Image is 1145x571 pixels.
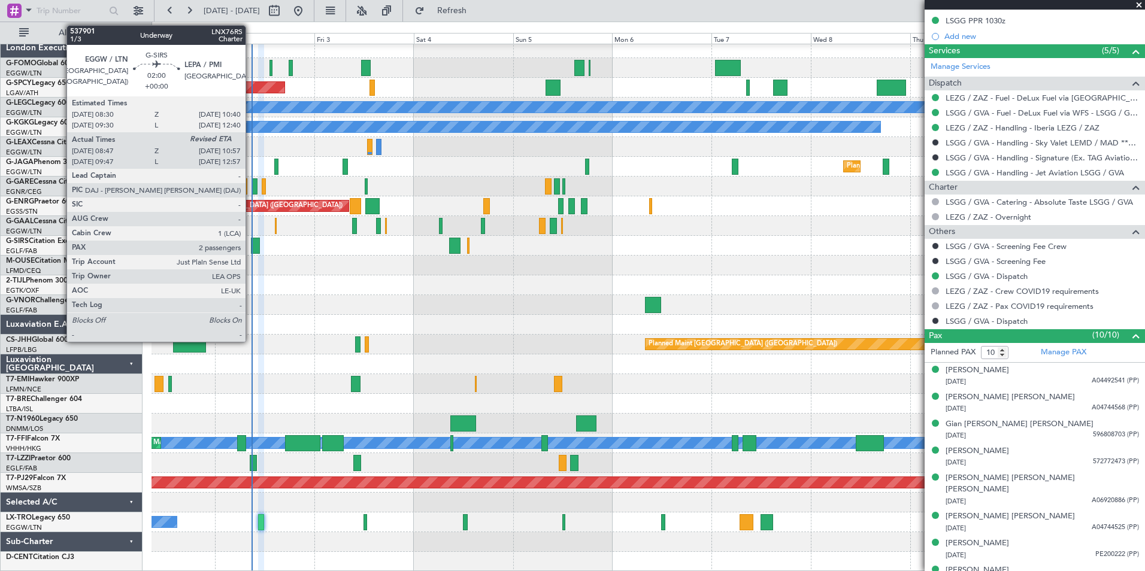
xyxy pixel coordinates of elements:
[6,376,79,383] a: T7-EMIHawker 900XP
[6,207,38,216] a: EGSS/STN
[1092,403,1139,413] span: A04744568 (PP)
[946,93,1139,103] a: LEZG / ZAZ - Fuel - DeLux Fuel via [GEOGRAPHIC_DATA] / ZAZ
[6,218,34,225] span: G-GAAL
[6,187,42,196] a: EGNR/CEG
[215,33,314,44] div: Thu 2
[6,168,42,177] a: EGGW/LTN
[6,60,77,67] a: G-FOMOGlobal 6000
[6,514,32,521] span: LX-TRO
[946,365,1009,376] div: [PERSON_NAME]
[847,157,1035,175] div: Planned Maint [GEOGRAPHIC_DATA] ([GEOGRAPHIC_DATA])
[13,23,130,42] button: All Aircraft
[1093,457,1139,467] span: 572772473 (PP)
[6,198,74,205] a: G-ENRGPraetor 600
[6,80,32,87] span: G-SPCY
[946,431,966,440] span: [DATE]
[6,336,72,344] a: CS-JHHGlobal 6000
[946,108,1139,118] a: LSGG / GVA - Fuel - DeLux Fuel via WFS - LSGG / GVA
[711,33,811,44] div: Tue 7
[6,523,42,532] a: EGGW/LTN
[946,404,966,413] span: [DATE]
[946,445,1009,457] div: [PERSON_NAME]
[929,44,960,58] span: Services
[946,256,1046,266] a: LSGG / GVA - Screening Fee
[946,301,1093,311] a: LEZG / ZAZ - Pax COVID19 requirements
[811,33,910,44] div: Wed 8
[931,61,990,73] a: Manage Services
[6,385,41,394] a: LFMN/NCE
[946,511,1075,523] div: [PERSON_NAME] [PERSON_NAME]
[946,537,1009,549] div: [PERSON_NAME]
[6,336,32,344] span: CS-JHH
[6,119,72,126] a: G-KGKGLegacy 600
[946,418,1093,430] div: Gian [PERSON_NAME] [PERSON_NAME]
[946,458,966,467] span: [DATE]
[946,524,966,533] span: [DATE]
[6,139,98,146] a: G-LEAXCessna Citation XLS
[6,139,32,146] span: G-LEAX
[946,391,1075,403] div: [PERSON_NAME] [PERSON_NAME]
[6,277,26,284] span: 2-TIJL
[6,257,93,265] a: M-OUSECitation Mustang
[929,329,942,343] span: Pax
[6,99,70,107] a: G-LEGCLegacy 600
[6,89,38,98] a: LGAV/ATH
[6,475,66,482] a: T7-PJ29Falcon 7X
[946,472,1139,496] div: [PERSON_NAME] [PERSON_NAME] [PERSON_NAME]
[6,119,34,126] span: G-KGKG
[946,286,1099,296] a: LEZG / ZAZ - Crew COVID19 requirements
[6,455,31,462] span: T7-LZZI
[6,108,42,117] a: EGGW/LTN
[946,497,966,506] span: [DATE]
[929,225,955,239] span: Others
[154,197,343,215] div: Planned Maint [GEOGRAPHIC_DATA] ([GEOGRAPHIC_DATA])
[513,33,613,44] div: Sun 5
[6,306,37,315] a: EGLF/FAB
[6,297,87,304] a: G-VNORChallenger 650
[946,138,1139,148] a: LSGG / GVA - Handling - Sky Valet LEMD / MAD **MY HANDLING**
[929,181,958,195] span: Charter
[1092,329,1119,341] span: (10/10)
[6,218,105,225] a: G-GAALCessna Citation XLS+
[946,241,1067,251] a: LSGG / GVA - Screening Fee Crew
[6,484,41,493] a: WMSA/SZB
[6,266,41,275] a: LFMD/CEQ
[612,33,711,44] div: Mon 6
[37,2,105,20] input: Trip Number
[6,198,34,205] span: G-ENRG
[946,212,1031,222] a: LEZG / ZAZ - Overnight
[427,7,477,15] span: Refresh
[31,29,126,37] span: All Aircraft
[6,435,27,442] span: T7-FFI
[946,551,966,560] span: [DATE]
[6,424,43,433] a: DNMM/LOS
[929,77,962,90] span: Dispatch
[6,80,70,87] a: G-SPCYLegacy 650
[178,217,248,235] div: AOG Maint Dusseldorf
[6,554,33,561] span: D-CENT
[6,247,37,256] a: EGLF/FAB
[6,159,34,166] span: G-JAGA
[910,33,1010,44] div: Thu 9
[6,227,42,236] a: EGGW/LTN
[6,405,33,414] a: LTBA/ISL
[1092,376,1139,386] span: A04492541 (PP)
[1092,496,1139,506] span: A06920886 (PP)
[946,271,1028,281] a: LSGG / GVA - Dispatch
[946,197,1133,207] a: LSGG / GVA - Catering - Absolute Taste LSGG / GVA
[946,16,1005,26] div: LSGG PPR 1030z
[946,377,966,386] span: [DATE]
[6,178,105,186] a: G-GARECessna Citation XLS+
[6,297,35,304] span: G-VNOR
[204,5,260,16] span: [DATE] - [DATE]
[6,415,40,423] span: T7-N1960
[946,316,1028,326] a: LSGG / GVA - Dispatch
[6,69,42,78] a: EGGW/LTN
[6,286,39,295] a: EGTK/OXF
[6,396,31,403] span: T7-BRE
[946,153,1139,163] a: LSGG / GVA - Handling - Signature (Ex. TAG Aviation) LSGS / SIR
[6,238,29,245] span: G-SIRS
[116,33,215,44] div: Wed 1
[6,99,32,107] span: G-LEGC
[1102,44,1119,57] span: (5/5)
